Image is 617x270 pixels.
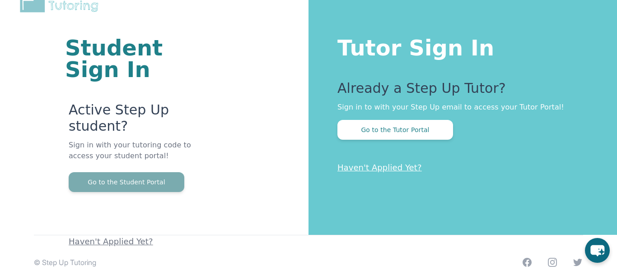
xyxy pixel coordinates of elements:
a: Haven't Applied Yet? [69,237,153,246]
button: Go to the Tutor Portal [337,120,453,140]
button: chat-button [585,238,610,263]
h1: Tutor Sign In [337,33,581,59]
p: Already a Step Up Tutor? [337,80,581,102]
h1: Student Sign In [65,37,200,80]
p: Active Step Up student? [69,102,200,140]
a: Go to the Student Portal [69,178,184,186]
a: Go to the Tutor Portal [337,125,453,134]
button: Go to the Student Portal [69,172,184,192]
p: Sign in with your tutoring code to access your student portal! [69,140,200,172]
a: Haven't Applied Yet? [337,163,422,172]
p: Sign in to with your Step Up email to access your Tutor Portal! [337,102,581,113]
p: © Step Up Tutoring [34,257,96,268]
